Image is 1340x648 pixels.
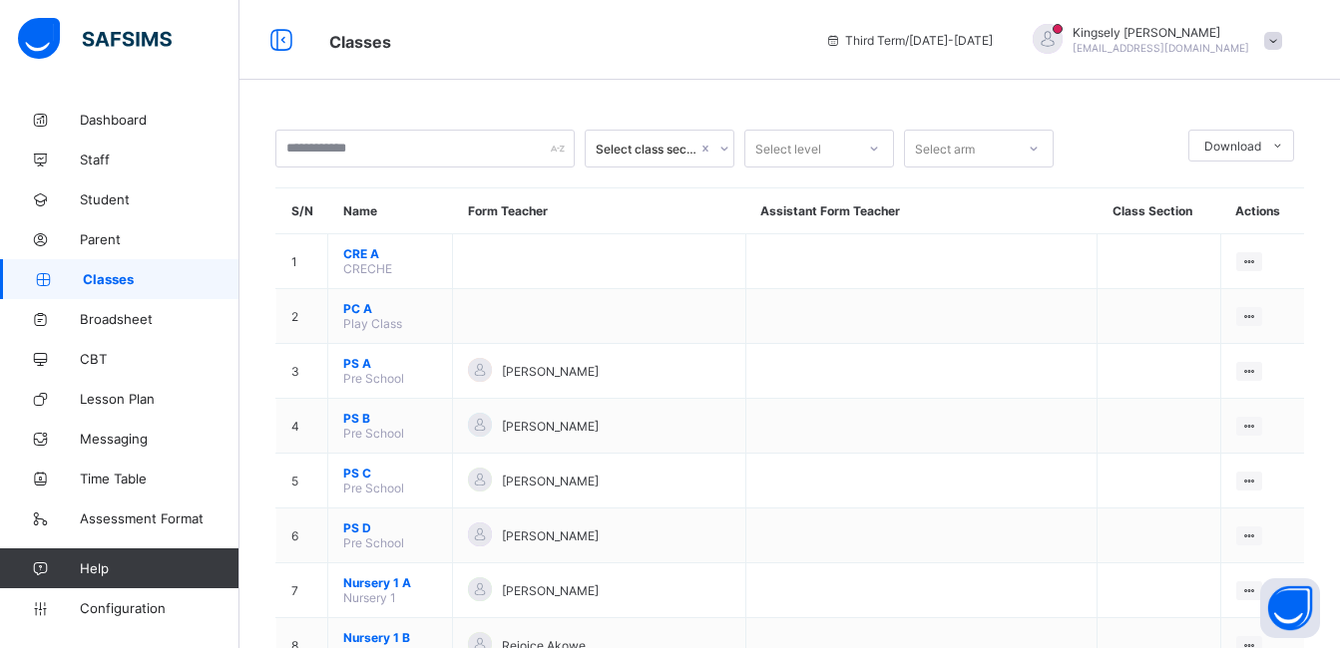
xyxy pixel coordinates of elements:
span: Parent [80,231,239,247]
th: S/N [276,188,328,234]
span: Nursery 1 B [343,630,437,645]
span: PS A [343,356,437,371]
th: Name [328,188,453,234]
img: safsims [18,18,172,60]
td: 5 [276,454,328,508]
td: 1 [276,234,328,289]
span: Classes [329,32,391,52]
span: Download [1204,139,1261,154]
span: Pre School [343,426,404,441]
span: Play Class [343,316,402,331]
span: Lesson Plan [80,391,239,407]
span: Broadsheet [80,311,239,327]
span: PS B [343,411,437,426]
span: Pre School [343,371,404,386]
td: 6 [276,508,328,563]
span: PS C [343,466,437,481]
span: Assessment Format [80,510,239,526]
span: Nursery 1 [343,590,396,605]
span: Help [80,560,238,576]
th: Actions [1220,188,1304,234]
span: PS D [343,520,437,535]
span: PC A [343,301,437,316]
span: [PERSON_NAME] [502,474,599,488]
span: Student [80,191,239,207]
span: session/term information [825,33,993,48]
td: 7 [276,563,328,618]
span: [PERSON_NAME] [502,528,599,543]
span: Configuration [80,600,238,616]
span: Messaging [80,431,239,447]
div: KingselyGabriel [1013,24,1292,57]
span: Pre School [343,535,404,550]
td: 3 [276,344,328,399]
span: [PERSON_NAME] [502,419,599,434]
span: CBT [80,351,239,367]
span: Staff [80,152,239,167]
th: Class Section [1098,188,1220,234]
span: [PERSON_NAME] [502,364,599,379]
th: Form Teacher [453,188,745,234]
span: Kingsely [PERSON_NAME] [1073,25,1249,40]
span: [PERSON_NAME] [502,583,599,598]
span: Dashboard [80,112,239,128]
td: 2 [276,289,328,344]
div: Select arm [915,130,975,167]
div: Select class section [596,142,697,157]
span: CRE A [343,246,437,261]
span: Nursery 1 A [343,575,437,590]
span: Classes [83,271,239,287]
div: Select level [755,130,821,167]
span: Pre School [343,481,404,495]
span: [EMAIL_ADDRESS][DOMAIN_NAME] [1073,42,1249,54]
th: Assistant Form Teacher [745,188,1098,234]
span: Time Table [80,471,239,486]
button: Open asap [1260,578,1320,638]
span: CRECHE [343,261,392,276]
td: 4 [276,399,328,454]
